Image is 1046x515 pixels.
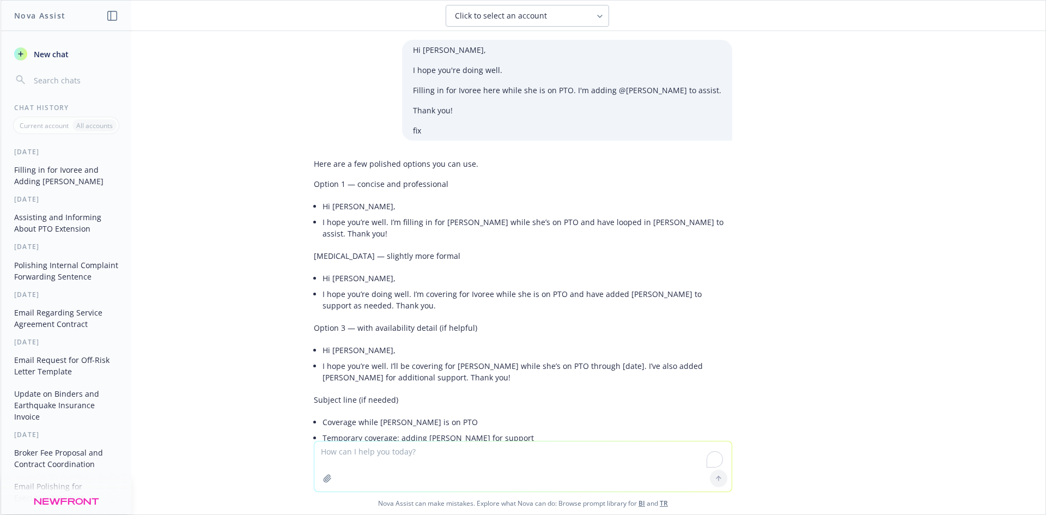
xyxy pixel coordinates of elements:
[1,430,131,439] div: [DATE]
[413,64,721,76] p: I hope you're doing well.
[10,44,123,64] button: New chat
[1,290,131,299] div: [DATE]
[10,385,123,426] button: Update on Binders and Earthquake Insurance Invoice
[32,49,69,60] span: New chat
[10,444,123,473] button: Broker Fee Proposal and Contract Coordination
[314,441,732,492] textarea: To enrich screen reader interactions, please activate Accessibility in Grammarly extension settings
[10,477,123,507] button: Email Polishing for Executive Assistant
[10,256,123,286] button: Polishing Internal Complaint Forwarding Sentence
[76,121,113,130] p: All accounts
[323,270,732,286] li: Hi [PERSON_NAME],
[314,250,732,262] p: [MEDICAL_DATA] — slightly more formal
[413,44,721,56] p: Hi [PERSON_NAME],
[10,351,123,380] button: Email Request for Off-Risk Letter Template
[32,72,118,88] input: Search chats
[314,178,732,190] p: Option 1 — concise and professional
[314,394,732,405] p: Subject line (if needed)
[1,147,131,156] div: [DATE]
[323,358,732,385] li: I hope you’re well. I’ll be covering for [PERSON_NAME] while she’s on PTO through [date]. I’ve al...
[314,158,732,169] p: Here are a few polished options you can use.
[14,10,65,21] h1: Nova Assist
[413,84,721,96] p: Filling in for Ivoree here while she is on PTO. I'm adding @[PERSON_NAME] to assist.
[455,10,547,21] span: Click to select an account
[446,5,609,27] button: Click to select an account
[660,499,668,508] a: TR
[323,214,732,241] li: I hope you’re well. I’m filling in for [PERSON_NAME] while she’s on PTO and have looped in [PERSO...
[1,242,131,251] div: [DATE]
[413,125,721,136] p: fix
[20,121,69,130] p: Current account
[323,286,732,313] li: I hope you’re doing well. I’m covering for Ivoree while she is on PTO and have added [PERSON_NAME...
[323,198,732,214] li: Hi [PERSON_NAME],
[323,342,732,358] li: Hi [PERSON_NAME],
[10,161,123,190] button: Filling in for Ivoree and Adding [PERSON_NAME]
[1,195,131,204] div: [DATE]
[5,492,1041,514] span: Nova Assist can make mistakes. Explore what Nova can do: Browse prompt library for and
[314,322,732,334] p: Option 3 — with availability detail (if helpful)
[1,337,131,347] div: [DATE]
[323,414,732,430] li: Coverage while [PERSON_NAME] is on PTO
[638,499,645,508] a: BI
[10,304,123,333] button: Email Regarding Service Agreement Contract
[413,105,721,116] p: Thank you!
[10,208,123,238] button: Assisting and Informing About PTO Extension
[1,103,131,112] div: Chat History
[323,430,732,446] li: Temporary coverage: adding [PERSON_NAME] for support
